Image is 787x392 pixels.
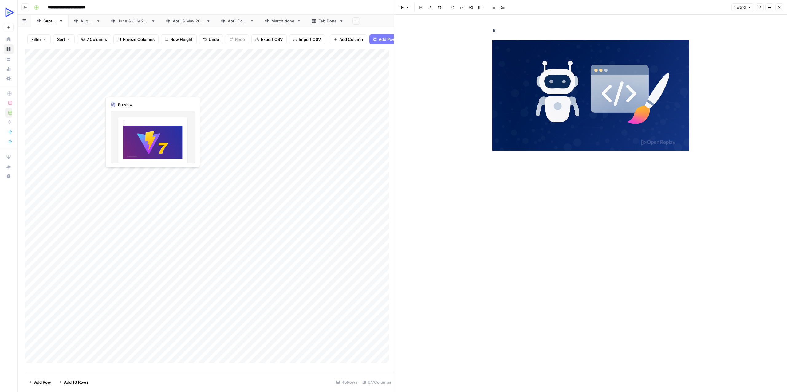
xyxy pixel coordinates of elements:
button: Add Row [25,377,55,387]
a: Browse [4,44,14,54]
a: Home [4,34,14,44]
span: Redo [235,36,245,42]
button: Import CSV [289,34,325,44]
span: Add 10 Rows [64,379,89,385]
span: Row Height [171,36,193,42]
button: Freeze Columns [113,34,159,44]
button: Workspace: OpenReplay [4,5,14,20]
div: 45 Rows [334,377,360,387]
div: [DATE] [81,18,94,24]
div: [DATE] & [DATE] [173,18,204,24]
div: 6/7 Columns [360,377,394,387]
span: Export CSV [261,36,283,42]
a: AirOps Academy [4,152,14,162]
a: [DATE] & [DATE] [161,15,216,27]
a: April Done [216,15,259,27]
a: March done [259,15,306,27]
a: Usage [4,64,14,74]
div: [DATE] & [DATE] [118,18,149,24]
span: Undo [209,36,219,42]
div: April Done [228,18,247,24]
a: [DATE] & [DATE] [106,15,161,27]
button: Add Column [330,34,367,44]
button: What's new? [4,162,14,171]
img: OpenReplay Logo [4,7,15,18]
button: Filter [27,34,51,44]
span: Add Row [34,379,51,385]
button: Undo [199,34,223,44]
div: Feb Done [318,18,337,24]
a: Feb Done [306,15,349,27]
span: Import CSV [299,36,321,42]
span: 1 word [734,5,746,10]
button: Sort [53,34,75,44]
a: [DATE] [31,15,69,27]
span: Freeze Columns [123,36,155,42]
button: 7 Columns [77,34,111,44]
span: Sort [57,36,65,42]
button: Add 10 Rows [55,377,92,387]
div: [DATE] [43,18,57,24]
a: Your Data [4,54,14,64]
div: March done [271,18,294,24]
span: 7 Columns [87,36,107,42]
a: [DATE] [69,15,106,27]
button: Row Height [161,34,197,44]
button: Add Power Agent [369,34,416,44]
button: Redo [226,34,249,44]
span: Add Column [339,36,363,42]
button: Help + Support [4,171,14,181]
button: Export CSV [251,34,287,44]
a: Settings [4,74,14,84]
div: What's new? [4,162,13,171]
span: Add Power Agent [379,36,412,42]
button: 1 word [731,3,754,11]
span: Filter [31,36,41,42]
